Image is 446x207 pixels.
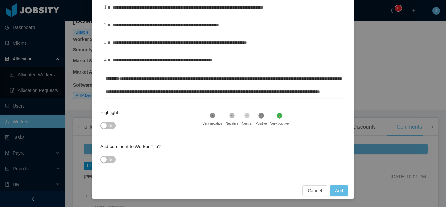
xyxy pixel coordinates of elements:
[100,110,122,115] label: Highlight
[256,121,267,126] div: Positive
[108,156,113,163] span: No
[100,122,116,129] button: Highlight
[242,121,252,126] div: Neutral
[202,121,222,126] div: Very negative
[100,144,165,149] label: Add comment to Worker File?
[330,185,348,196] button: Add
[226,121,238,126] div: Negative
[270,121,289,126] div: Very positive
[100,156,116,163] button: Add comment to Worker File?
[302,185,327,196] button: Cancel
[108,122,113,129] span: No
